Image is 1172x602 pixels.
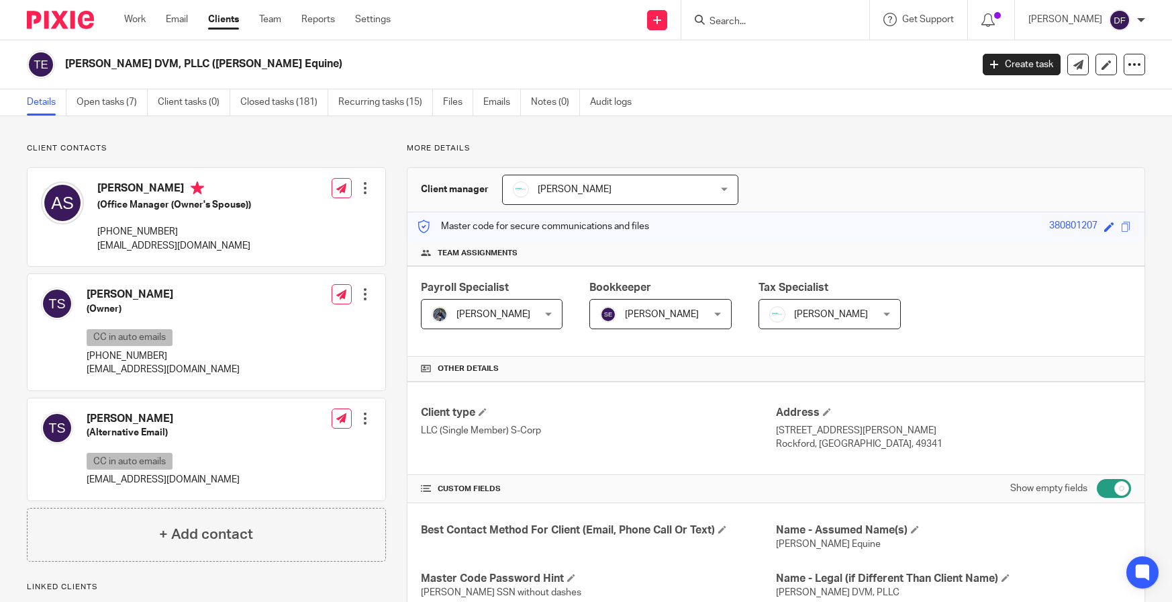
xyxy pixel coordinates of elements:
p: More details [407,143,1145,154]
span: Get Support [902,15,954,24]
img: svg%3E [1109,9,1130,31]
p: [PHONE_NUMBER] [87,349,240,363]
p: Master code for secure communications and files [418,220,649,233]
p: Rockford, [GEOGRAPHIC_DATA], 49341 [776,437,1131,451]
span: [PERSON_NAME] DVM, PLLC [776,588,899,597]
a: Notes (0) [531,89,580,116]
h4: Address [776,406,1131,420]
a: Team [259,13,281,26]
h4: Client type [421,406,776,420]
p: [PHONE_NUMBER] [97,225,251,239]
p: LLC (Single Member) S-Corp [421,424,776,437]
input: Search [708,16,829,28]
span: [PERSON_NAME] [538,185,612,194]
h4: Best Contact Method For Client (Email, Phone Call Or Text) [421,523,776,537]
h3: Client manager [421,183,489,196]
span: Payroll Specialist [421,282,509,293]
a: Client tasks (0) [158,89,230,116]
img: svg%3E [41,181,84,224]
p: Linked clients [27,582,386,593]
p: [STREET_ADDRESS][PERSON_NAME] [776,424,1131,437]
h4: [PERSON_NAME] [97,181,251,198]
span: [PERSON_NAME] Equine [776,540,881,549]
p: [PERSON_NAME] [1028,13,1102,26]
a: Work [124,13,146,26]
img: svg%3E [600,306,616,322]
p: Client contacts [27,143,386,154]
div: 380801207 [1049,219,1097,234]
a: Emails [483,89,521,116]
span: Team assignments [438,248,518,259]
h4: Name - Assumed Name(s) [776,523,1131,537]
a: Email [166,13,188,26]
a: Closed tasks (181) [240,89,328,116]
span: [PERSON_NAME] [456,310,530,319]
img: _Logo.png [513,181,529,198]
span: [PERSON_NAME] SSN without dashes [421,588,581,597]
h4: [PERSON_NAME] [87,288,240,302]
a: Details [27,89,66,116]
a: Reports [301,13,335,26]
i: Primary [191,181,204,195]
a: Recurring tasks (15) [338,89,433,116]
h5: (Alternative Email) [87,426,240,439]
h4: [PERSON_NAME] [87,412,240,426]
span: [PERSON_NAME] [625,310,699,319]
h4: Name - Legal (if Different Than Client Name) [776,572,1131,586]
span: Bookkeeper [589,282,651,293]
a: Audit logs [590,89,642,116]
img: svg%3E [41,288,73,320]
a: Clients [208,13,239,26]
img: 20210918_184149%20(2).jpg [432,306,448,322]
h4: Master Code Password Hint [421,572,776,586]
p: [EMAIL_ADDRESS][DOMAIN_NAME] [97,239,251,253]
label: Show empty fields [1010,482,1087,495]
h5: (Office Manager (Owner's Spouse)) [97,198,251,212]
p: [EMAIL_ADDRESS][DOMAIN_NAME] [87,473,240,486]
a: Files [443,89,473,116]
h4: CUSTOM FIELDS [421,484,776,494]
span: Tax Specialist [759,282,828,293]
p: CC in auto emails [87,453,173,470]
h4: + Add contact [159,524,253,545]
p: [EMAIL_ADDRESS][DOMAIN_NAME] [87,363,240,376]
a: Create task [983,54,1061,75]
a: Settings [355,13,391,26]
img: svg%3E [27,50,55,79]
h2: [PERSON_NAME] DVM, PLLC ([PERSON_NAME] Equine) [65,57,783,71]
h5: (Owner) [87,302,240,316]
img: Pixie [27,11,94,29]
a: Open tasks (7) [77,89,148,116]
span: Other details [438,363,499,374]
span: [PERSON_NAME] [794,310,868,319]
img: _Logo.png [769,306,785,322]
p: CC in auto emails [87,329,173,346]
img: svg%3E [41,412,73,444]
